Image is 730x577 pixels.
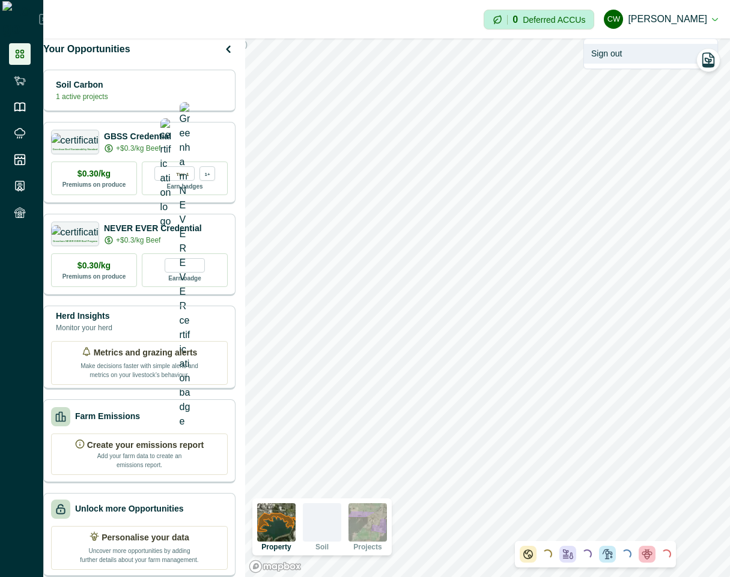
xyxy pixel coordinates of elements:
p: Deferred ACCUs [523,15,585,24]
p: Greenham NEVER EVER Beef Program [53,240,97,243]
img: certification logo [51,225,100,237]
img: certification logo [51,133,100,145]
div: more credentials avaialble [199,166,215,181]
p: 1 active projects [56,91,108,102]
button: Sign out [584,44,717,64]
img: Greenham NEVER EVER certification badge [180,102,190,429]
p: Earn badge [168,273,201,283]
p: Farm Emissions [75,410,140,423]
p: 0 [513,15,518,25]
img: certification logo [160,118,171,229]
p: Herd Insights [56,310,112,322]
p: GBSS Credential [104,130,171,143]
img: Logo [2,1,39,37]
button: cadel watson[PERSON_NAME] [604,5,718,34]
p: Add your farm data to create an emissions report. [94,452,184,470]
p: Create your emissions report [87,439,204,452]
p: $0.30/kg [78,259,111,272]
p: $0.30/kg [78,168,111,180]
p: +$0.3/kg Beef [116,235,160,246]
p: Monitor your herd [56,322,112,333]
p: Make decisions faster with simple alerts and metrics on your livestock’s behaviour. [79,359,199,379]
p: Soil Carbon [56,79,108,91]
p: Greenham Beef Sustainability Standard [52,148,97,151]
p: Your Opportunities [43,42,130,56]
p: Uncover more opportunities by adding further details about your farm management. [79,544,199,564]
img: projects preview [348,503,387,542]
img: property preview [257,503,296,542]
p: Unlock more Opportunities [75,503,183,515]
p: Premiums on produce [62,180,126,189]
p: Earn badges [166,181,202,191]
p: NEVER EVER Credential [104,222,202,235]
p: Tier 1 [176,169,189,177]
p: +$0.3/kg Beef [116,143,160,154]
p: Projects [353,543,382,551]
p: Property [261,543,291,551]
p: Metrics and grazing alerts [94,346,198,359]
a: Mapbox logo [249,560,302,573]
p: Soil [315,543,329,551]
p: Personalise your data [102,531,189,544]
p: 1+ [204,169,210,177]
p: Premiums on produce [62,272,126,281]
